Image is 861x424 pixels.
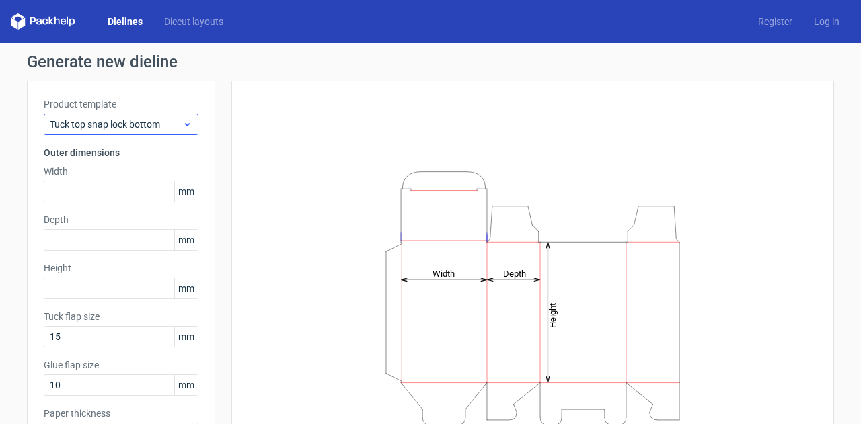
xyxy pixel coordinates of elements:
[44,213,198,226] label: Depth
[44,165,198,178] label: Width
[174,278,198,298] span: mm
[433,268,455,278] tspan: Width
[97,15,153,28] a: Dielines
[153,15,234,28] a: Diecut layouts
[548,302,558,327] tspan: Height
[44,407,198,420] label: Paper thickness
[44,146,198,159] h3: Outer dimensions
[44,310,198,323] label: Tuck flap size
[174,375,198,395] span: mm
[44,261,198,275] label: Height
[174,230,198,250] span: mm
[44,97,198,111] label: Product template
[803,15,850,28] a: Log in
[44,358,198,372] label: Glue flap size
[747,15,803,28] a: Register
[503,268,526,278] tspan: Depth
[174,181,198,202] span: mm
[50,118,182,131] span: Tuck top snap lock bottom
[27,54,834,70] h1: Generate new dieline
[174,327,198,347] span: mm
